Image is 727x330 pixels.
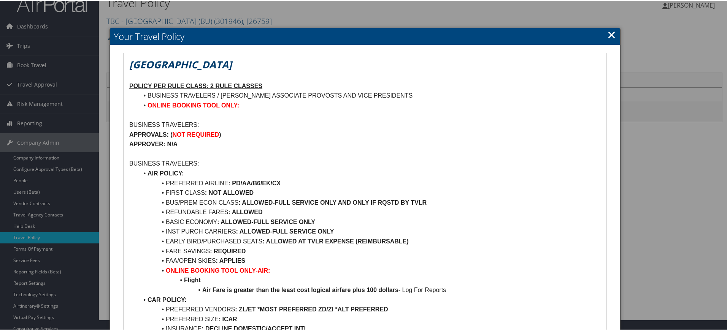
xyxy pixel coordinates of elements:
li: PREFERRED AIRLINE [138,178,601,188]
strong: NOT REQUIRED [172,131,219,137]
li: PREFERRED SIZE [138,314,601,324]
strong: APPROVALS: ( [129,131,172,137]
strong: : ALLOWED AT TVLR EXPENSE (REIMBURSABLE) [262,237,408,244]
strong: : REQUIRED [210,247,246,254]
u: POLICY PER RULE CLASS: 2 RULE CLASSES [129,82,262,88]
p: BUSINESS TRAVELERS: [129,119,601,129]
a: Close [607,26,616,41]
li: REFUNDABLE FARES [138,207,601,216]
h2: Your Travel Policy [110,27,620,44]
p: BUSINESS TRAVELERS: [129,158,601,168]
strong: ) [219,131,221,137]
strong: ONLINE BOOKING TOOL ONLY-AIR: [166,267,270,273]
strong: AIR POLICY: [148,169,184,176]
strong: : ALLOWED [228,208,262,215]
em: [GEOGRAPHIC_DATA] [129,57,232,71]
li: FARE SAVINGS [138,246,601,256]
strong: : PD/AA/B6/EK/CX [228,179,281,186]
li: PREFERRED VENDORS [138,304,601,314]
li: EARLY BIRD/PURCHASED SEATS [138,236,601,246]
strong: : APPLIES [216,257,246,263]
strong: APPROVER: N/A [129,140,178,147]
strong: : ALLOWED-FULL SERVICE ONLY [217,218,315,224]
strong: Air Fare is greater than the least cost logical airfare plus 100 dollars [202,286,398,292]
li: INST PURCH CARRIERS [138,226,601,236]
strong: : ALLOWED-FULL SERVICE ONLY [236,227,334,234]
li: - Log For Reports [138,284,601,294]
li: FIRST CLASS [138,187,601,197]
strong: : ICAR [219,315,237,322]
li: BASIC ECONOMY [138,216,601,226]
strong: CAR POLICY: [148,296,187,302]
strong: Flight [184,276,201,283]
strong: : ZL/ET *MOST PREFERRED ZD/ZI *ALT PREFERRED [235,305,388,312]
li: BUS/PREM ECON CLASS [138,197,601,207]
li: FAA/OPEN SKIES [138,255,601,265]
strong: ONLINE BOOKING TOOL ONLY: [148,101,239,108]
li: BUSINESS TRAVELERS / [PERSON_NAME] ASSOCIATE PROVOSTS AND VICE PRESIDENTS [138,90,601,100]
strong: : NOT ALLOWED [205,189,254,195]
strong: : ALLOWED-FULL SERVICE ONLY AND ONLY IF RQSTD BY TVLR [238,199,427,205]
